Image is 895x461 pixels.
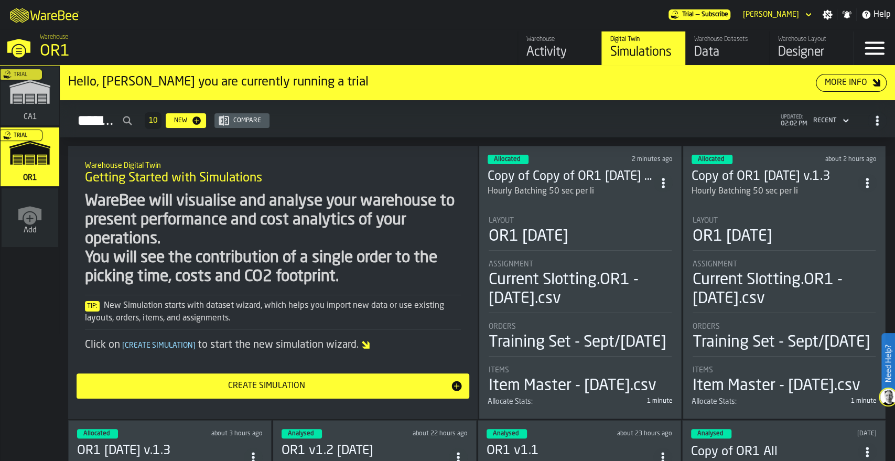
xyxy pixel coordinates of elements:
[488,398,578,406] div: Title
[489,377,656,395] div: Item Master - [DATE].csv
[489,227,568,246] div: OR1 [DATE]
[693,217,876,225] div: Title
[610,36,677,43] div: Digital Twin
[692,206,877,410] section: card-SimulationDashboardCard-allocated
[693,271,876,308] div: Current Slotting.OR1 - [DATE].csv
[693,260,876,269] div: Title
[191,430,263,437] div: Updated: 10/15/2025, 11:08:29 AM Created: 10/14/2025, 3:22:20 PM
[489,323,672,331] div: Title
[526,36,593,43] div: Warehouse
[141,112,166,129] div: ButtonLoadMore-Load More-Prev-First-Last
[120,342,198,349] span: Create Simulation
[14,72,27,78] span: Trial
[489,217,672,225] div: Title
[692,155,732,164] div: status-3 2
[489,366,672,374] div: Title
[809,114,851,127] div: DropdownMenuValue-4
[582,398,673,405] div: 1 minute
[692,398,737,406] span: Allocate Stats:
[668,9,730,20] div: Menu Subscription
[813,117,836,124] div: DropdownMenuValue-4
[166,113,206,128] button: button-New
[693,323,720,331] span: Orders
[692,168,858,185] div: Copy of OR1 Sept/25 v.1.3
[149,117,157,124] span: 10
[821,77,871,89] div: More Info
[489,366,672,395] div: stat-Items
[601,156,673,163] div: Updated: 10/15/2025, 2:01:04 PM Created: 10/15/2025, 1:58:54 PM
[122,342,125,349] span: [
[396,430,468,437] div: Updated: 10/14/2025, 4:19:33 PM Created: 10/14/2025, 3:21:21 PM
[786,398,877,405] div: 1 minute
[854,31,895,65] label: button-toggle-Menu
[494,156,520,163] span: Allocated
[489,260,672,313] div: stat-Assignment
[85,299,461,325] div: New Simulation starts with dataset wizard, which helps you import new data or use existing layout...
[488,185,654,198] div: Hourly Batching 50 sec per li
[488,168,654,185] div: Copy of Copy of OR1 Sept/25 v.1.3
[693,260,876,313] div: stat-Assignment
[693,366,876,374] div: Title
[85,338,461,352] div: Click on to start the new simulation wizard.
[487,443,653,459] h3: OR1 v1.1
[692,185,798,198] div: Hourly Batching 50 sec per li
[40,34,68,41] span: Warehouse
[693,323,876,331] div: Title
[857,8,895,21] label: button-toggle-Help
[77,443,244,459] div: OR1 Sept/25 v.1.3
[24,226,37,234] span: Add
[68,146,478,419] div: ItemListCard-
[698,156,724,163] span: Allocated
[487,429,527,438] div: status-3 2
[600,430,672,437] div: Updated: 10/14/2025, 3:20:52 PM Created: 10/14/2025, 11:14:00 AM
[693,333,870,352] div: Training Set - Sept/[DATE]
[781,120,807,127] span: 02:02 PM
[77,154,469,192] div: title-Getting Started with Simulations
[692,398,782,406] div: Title
[488,206,673,410] section: card-SimulationDashboardCard-allocated
[282,443,448,459] h3: OR1 v1.2 [DATE]
[694,36,761,43] div: Warehouse Datasets
[691,429,731,438] div: status-3 2
[14,133,27,138] span: Trial
[692,168,858,185] h3: Copy of OR1 [DATE] v.1.3
[489,323,672,357] div: stat-Orders
[818,9,837,20] label: button-toggle-Settings
[85,301,100,312] span: Tip:
[781,114,807,120] span: updated:
[60,100,895,137] h2: button-Simulations
[193,342,196,349] span: ]
[489,333,666,352] div: Training Set - Sept/[DATE]
[696,11,699,18] span: —
[693,366,713,374] span: Items
[805,156,877,163] div: Updated: 10/15/2025, 12:15:34 PM Created: 10/14/2025, 6:13:05 PM
[77,429,118,438] div: status-3 2
[685,31,769,65] a: link-to-/wh/i/02d92962-0f11-4133-9763-7cb092bceeef/data
[60,66,895,100] div: ItemListCard-
[874,8,891,21] span: Help
[702,11,728,18] span: Subscribe
[693,217,718,225] span: Layout
[692,398,877,410] div: stat-Allocate Stats:
[489,323,516,331] span: Orders
[691,444,858,460] h3: Copy of OR1 All
[697,431,723,437] span: Analysed
[743,10,799,19] div: DropdownMenuValue-David Kapusinski
[282,429,322,438] div: status-3 2
[288,431,314,437] span: Analysed
[85,192,461,286] div: WareBee will visualise and analyse your warehouse to present performance and cost analytics of yo...
[882,334,894,393] label: Need Help?
[668,9,730,20] a: link-to-/wh/i/02d92962-0f11-4133-9763-7cb092bceeef/pricing/
[83,380,450,392] div: Create Simulation
[489,366,509,374] span: Items
[778,44,845,61] div: Designer
[479,146,682,419] div: ItemListCard-DashboardItemContainer
[488,185,594,198] div: Hourly Batching 50 sec per li
[1,67,59,127] a: link-to-/wh/i/76e2a128-1b54-4d66-80d4-05ae4c277723/simulations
